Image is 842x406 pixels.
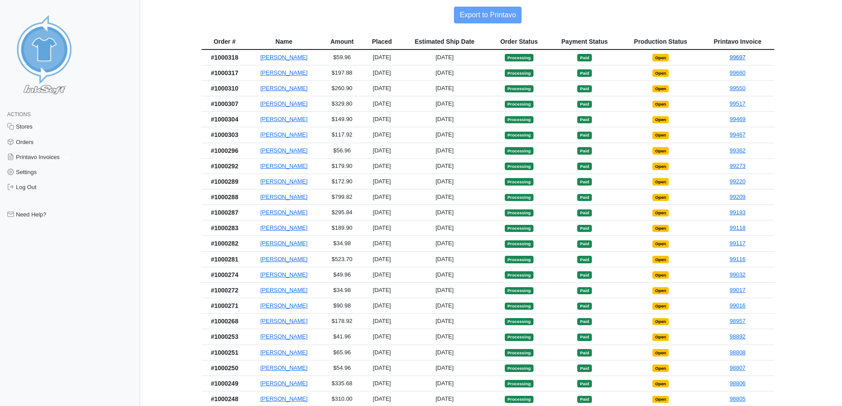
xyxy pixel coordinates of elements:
th: #1000272 [202,282,248,298]
th: #1000289 [202,174,248,189]
a: [PERSON_NAME] [260,100,308,107]
a: 99016 [730,302,746,309]
td: [DATE] [400,127,489,143]
span: Paid [577,271,592,279]
span: Paid [577,364,592,372]
span: Open [652,334,669,341]
th: #1000304 [202,112,248,127]
td: [DATE] [364,190,400,205]
a: [PERSON_NAME] [260,333,308,340]
th: #1000296 [202,143,248,158]
td: $799.82 [320,190,364,205]
span: Processing [505,256,533,263]
a: 99193 [730,209,746,216]
td: [DATE] [400,360,489,376]
th: Estimated Ship Date [400,34,489,49]
span: Open [652,349,669,357]
td: [DATE] [400,282,489,298]
td: $117.92 [320,127,364,143]
td: $54.96 [320,360,364,376]
td: $295.84 [320,205,364,220]
th: #1000282 [202,236,248,251]
td: [DATE] [400,143,489,158]
a: [PERSON_NAME] [260,54,308,61]
span: Paid [577,194,592,201]
a: [PERSON_NAME] [260,349,308,356]
span: Processing [505,334,533,341]
span: Paid [577,116,592,124]
th: Order Status [489,34,549,49]
td: [DATE] [400,267,489,282]
span: Processing [505,287,533,295]
a: [PERSON_NAME] [260,209,308,216]
td: [DATE] [400,298,489,314]
span: Open [652,396,669,403]
span: Paid [577,132,592,139]
span: Processing [505,209,533,217]
th: Name [248,34,320,49]
td: $49.96 [320,267,364,282]
a: [PERSON_NAME] [260,271,308,278]
th: #1000274 [202,267,248,282]
td: [DATE] [364,267,400,282]
span: Processing [505,194,533,201]
span: Paid [577,147,592,155]
td: [DATE] [364,174,400,189]
span: Paid [577,334,592,341]
td: [DATE] [400,190,489,205]
span: Processing [505,101,533,108]
td: [DATE] [400,49,489,65]
td: $197.88 [320,65,364,80]
th: #1000287 [202,205,248,220]
a: [PERSON_NAME] [260,178,308,185]
td: [DATE] [364,96,400,112]
span: Paid [577,318,592,326]
td: [DATE] [400,220,489,236]
span: Open [652,209,669,217]
a: 99118 [730,224,746,231]
th: Order # [202,34,248,49]
a: 99116 [730,256,746,262]
td: $41.96 [320,329,364,345]
td: $59.96 [320,49,364,65]
th: #1000268 [202,314,248,329]
td: [DATE] [400,158,489,174]
span: Processing [505,69,533,77]
th: Payment Status [549,34,621,49]
span: Open [652,256,669,263]
th: #1000251 [202,345,248,360]
td: [DATE] [400,112,489,127]
span: Open [652,101,669,108]
td: $179.90 [320,158,364,174]
span: Paid [577,101,592,108]
td: [DATE] [364,298,400,314]
a: [PERSON_NAME] [260,318,308,324]
span: Open [652,147,669,155]
a: [PERSON_NAME] [260,395,308,402]
span: Open [652,380,669,387]
td: [DATE] [400,329,489,345]
td: [DATE] [364,158,400,174]
td: [DATE] [364,112,400,127]
a: 99467 [730,131,746,138]
th: #1000283 [202,220,248,236]
th: Printavo Invoice [701,34,774,49]
a: 99017 [730,287,746,293]
td: $523.70 [320,251,364,267]
a: [PERSON_NAME] [260,194,308,200]
a: [PERSON_NAME] [260,287,308,293]
span: Processing [505,396,533,403]
td: [DATE] [364,127,400,143]
th: Production Status [620,34,701,49]
td: [DATE] [400,96,489,112]
th: Placed [364,34,400,49]
td: [DATE] [364,65,400,80]
span: Open [652,271,669,279]
th: #1000253 [202,329,248,345]
span: Open [652,303,669,310]
td: [DATE] [364,314,400,329]
a: [PERSON_NAME] [260,69,308,76]
span: Open [652,54,669,61]
span: Open [652,287,669,295]
td: [DATE] [364,345,400,360]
